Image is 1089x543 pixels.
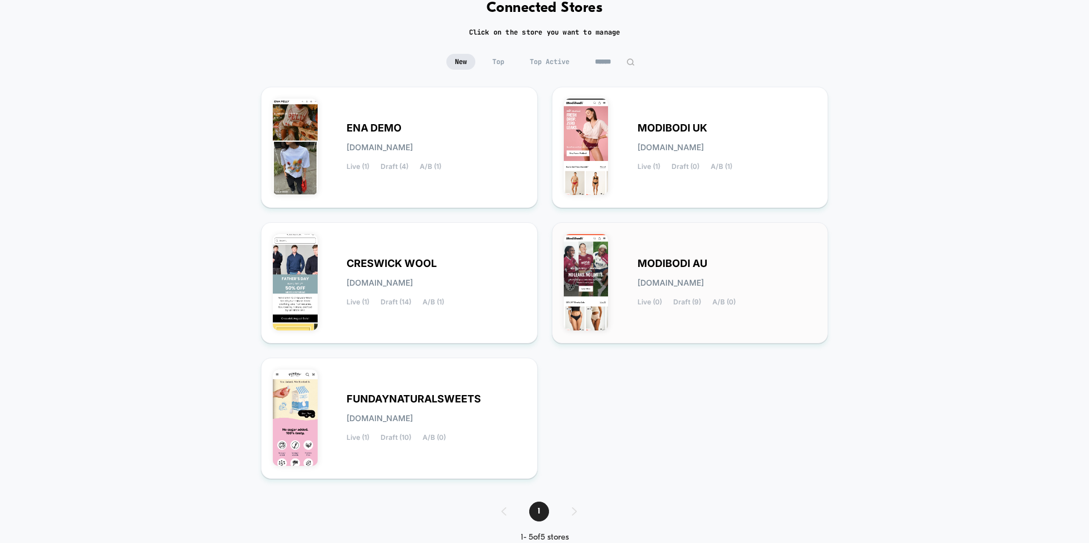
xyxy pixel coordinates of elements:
[381,434,411,442] span: Draft (10)
[381,298,411,306] span: Draft (14)
[347,279,413,287] span: [DOMAIN_NAME]
[347,414,413,422] span: [DOMAIN_NAME]
[638,143,704,151] span: [DOMAIN_NAME]
[638,298,662,306] span: Live (0)
[672,163,699,171] span: Draft (0)
[273,234,318,330] img: CRESWICK_WOOL
[638,163,660,171] span: Live (1)
[347,163,369,171] span: Live (1)
[564,99,609,195] img: MODIBODI_UK
[711,163,732,171] span: A/B (1)
[638,279,704,287] span: [DOMAIN_NAME]
[347,124,402,132] span: ENA DEMO
[529,502,549,521] span: 1
[638,124,707,132] span: MODIBODI UK
[423,434,446,442] span: A/B (0)
[490,533,600,542] div: 1 - 5 of 5 stores
[446,54,475,70] span: New
[638,260,707,268] span: MODIBODI AU
[423,298,444,306] span: A/B (1)
[469,28,621,37] h2: Click on the store you want to manage
[420,163,441,171] span: A/B (1)
[673,298,701,306] span: Draft (9)
[626,58,635,66] img: edit
[484,54,513,70] span: Top
[564,234,609,330] img: MODIBODI_AU
[347,260,437,268] span: CRESWICK WOOL
[347,395,481,403] span: FUNDAYNATURALSWEETS
[712,298,736,306] span: A/B (0)
[273,99,318,195] img: ENA_DEMO
[347,143,413,151] span: [DOMAIN_NAME]
[381,163,408,171] span: Draft (4)
[347,298,369,306] span: Live (1)
[347,434,369,442] span: Live (1)
[273,370,318,466] img: FUNDAYNATURALSWEETS
[521,54,578,70] span: Top Active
